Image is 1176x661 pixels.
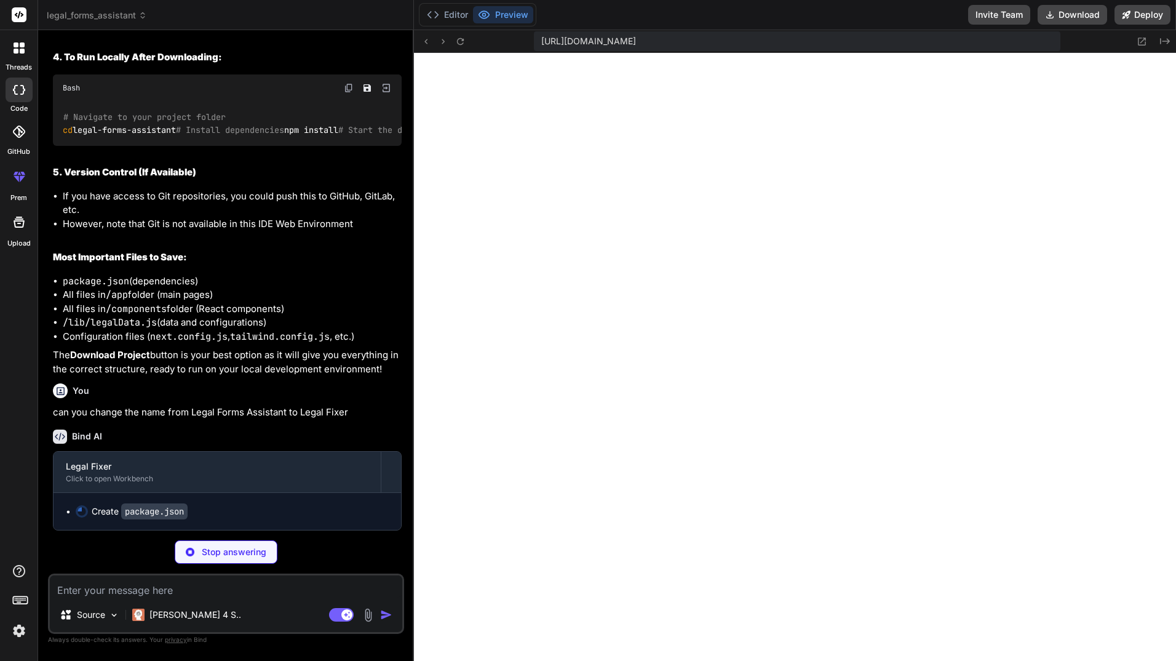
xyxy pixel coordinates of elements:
code: /components [106,303,167,315]
img: Pick Models [109,610,119,620]
img: settings [9,620,30,641]
button: Editor [422,6,473,23]
code: /app [106,289,128,301]
p: Always double-check its answers. Your in Bind [48,634,404,646]
p: [PERSON_NAME] 4 S.. [149,609,241,621]
code: legal-forms-assistant npm install npm run dev [63,111,541,136]
label: GitHub [7,146,30,157]
label: prem [10,193,27,203]
p: The button is your best option as it will give you everything in the correct structure, ready to ... [53,348,402,376]
code: /lib/legalData.js [63,316,157,329]
p: can you change the name from Legal Forms Assistant to Legal Fixer [53,406,402,420]
li: All files in folder (React components) [63,302,402,316]
div: Create [92,505,188,518]
div: Legal Fixer [66,460,368,473]
span: cd [63,124,73,135]
button: Invite Team [968,5,1030,25]
li: Configuration files ( , , etc.) [63,330,402,344]
strong: 5. Version Control (If Available) [53,166,196,178]
li: (dependencies) [63,274,402,289]
label: threads [6,62,32,73]
img: attachment [361,608,375,622]
img: icon [380,609,392,621]
span: Bash [63,83,80,93]
li: All files in folder (main pages) [63,288,402,302]
button: Preview [473,6,533,23]
button: Deploy [1114,5,1170,25]
li: (data and configurations) [63,316,402,330]
h6: You [73,385,89,397]
code: next.config.js [150,330,228,343]
p: Stop answering [202,546,266,558]
button: Download [1038,5,1107,25]
span: # Start the development server [338,124,486,135]
code: tailwind.config.js [230,330,330,343]
strong: 4. To Run Locally After Downloading: [53,51,222,63]
p: Source [77,609,105,621]
strong: Most Important Files to Save: [53,251,187,263]
label: Upload [7,238,31,249]
li: However, note that Git is not available in this IDE Web Environment [63,217,402,231]
span: legal_forms_assistant [47,9,147,22]
button: Save file [359,79,376,97]
button: Legal FixerClick to open Workbench [54,452,381,492]
code: package.json [63,275,129,287]
img: Open in Browser [381,82,392,94]
li: If you have access to Git repositories, you could push this to GitHub, GitLab, etc. [63,190,402,217]
span: [URL][DOMAIN_NAME] [541,35,636,47]
h6: Bind AI [72,430,102,443]
code: package.json [121,503,188,519]
span: # Navigate to your project folder [63,112,226,123]
img: copy [344,83,354,93]
label: code [10,103,28,114]
img: Claude 4 Sonnet [132,609,145,621]
strong: Download Project [70,349,150,361]
div: Click to open Workbench [66,474,368,484]
span: # Install dependencies [176,124,284,135]
span: privacy [165,636,187,643]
